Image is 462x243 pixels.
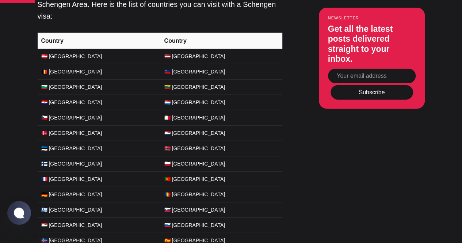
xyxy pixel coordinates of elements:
[160,156,282,171] td: 🇵🇱 [GEOGRAPHIC_DATA]
[160,125,282,141] td: 🇳🇱 [GEOGRAPHIC_DATA]
[160,187,282,202] td: 🇷🇴 [GEOGRAPHIC_DATA]
[160,64,282,79] td: 🇱🇮 [GEOGRAPHIC_DATA]
[160,217,282,233] td: 🇸🇮 [GEOGRAPHIC_DATA]
[328,24,416,64] h3: Get all the latest posts delivered straight to your inbox.
[38,125,160,141] td: 🇩🇰 [GEOGRAPHIC_DATA]
[38,110,160,125] td: 🇨🇿 [GEOGRAPHIC_DATA]
[38,187,160,202] td: 🇩🇪 [GEOGRAPHIC_DATA]
[38,33,160,49] th: Country
[160,33,282,49] th: Country
[160,49,282,64] td: 🇱🇻 [GEOGRAPHIC_DATA]
[160,171,282,187] td: 🇵🇹 [GEOGRAPHIC_DATA]
[38,217,160,233] td: 🇭🇺 [GEOGRAPHIC_DATA]
[38,156,160,171] td: 🇫🇮 [GEOGRAPHIC_DATA]
[38,79,160,95] td: 🇧🇬 [GEOGRAPHIC_DATA]
[38,95,160,110] td: 🇭🇷 [GEOGRAPHIC_DATA]
[160,141,282,156] td: 🇳🇴 [GEOGRAPHIC_DATA]
[328,68,416,83] input: Your email address
[160,110,282,125] td: 🇲🇹 [GEOGRAPHIC_DATA]
[328,15,416,20] small: Newsletter
[38,202,160,217] td: 🇬🇷 [GEOGRAPHIC_DATA]
[38,171,160,187] td: 🇫🇷 [GEOGRAPHIC_DATA]
[38,49,160,64] td: 🇦🇹 [GEOGRAPHIC_DATA]
[160,95,282,110] td: 🇱🇺 [GEOGRAPHIC_DATA]
[331,85,413,100] button: Subscribe
[160,202,282,217] td: 🇸🇰 [GEOGRAPHIC_DATA]
[38,64,160,79] td: 🇧🇪 [GEOGRAPHIC_DATA]
[160,79,282,95] td: 🇱🇹 [GEOGRAPHIC_DATA]
[38,141,160,156] td: 🇪🇪 [GEOGRAPHIC_DATA]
